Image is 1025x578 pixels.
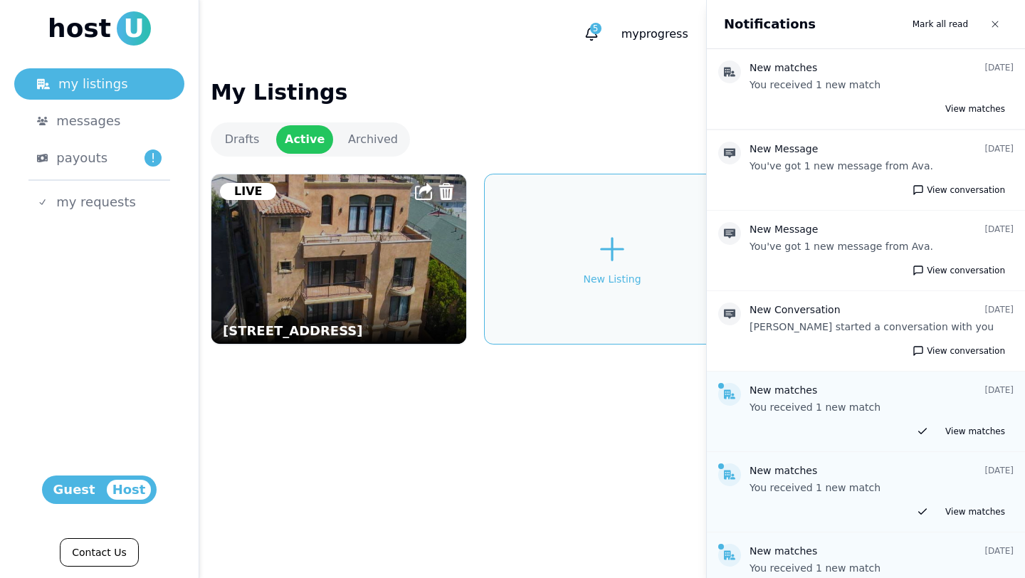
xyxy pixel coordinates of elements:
h4: New Message [750,142,818,156]
p: [DATE] [984,545,1014,557]
p: You've got 1 new message from Ava. [750,159,1014,173]
p: You've got 1 new message from Ava. [750,239,1014,253]
button: View conversation [904,262,1014,279]
p: [PERSON_NAME] started a conversation with you [750,320,1014,334]
button: Mark all read [904,11,977,37]
p: You received 1 new match [750,400,1014,414]
button: View conversation [904,342,1014,359]
h4: New Message [750,222,818,236]
h4: New matches [750,61,817,75]
button: View conversation [904,182,1014,199]
p: [DATE] [984,62,1014,73]
a: View matches [937,503,1014,520]
a: View matches [937,423,1014,440]
a: View matches [937,100,1014,117]
p: [DATE] [984,465,1014,476]
h4: New Conversation [750,303,841,317]
h4: New matches [750,544,817,558]
p: [DATE] [984,224,1014,235]
p: [DATE] [984,304,1014,315]
p: [DATE] [984,384,1014,396]
h4: New matches [750,463,817,478]
h2: Notifications [724,14,816,34]
p: You received 1 new match [750,78,1014,92]
p: You received 1 new match [750,561,1014,575]
p: You received 1 new match [750,480,1014,495]
h4: New matches [750,383,817,397]
p: [DATE] [984,143,1014,154]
